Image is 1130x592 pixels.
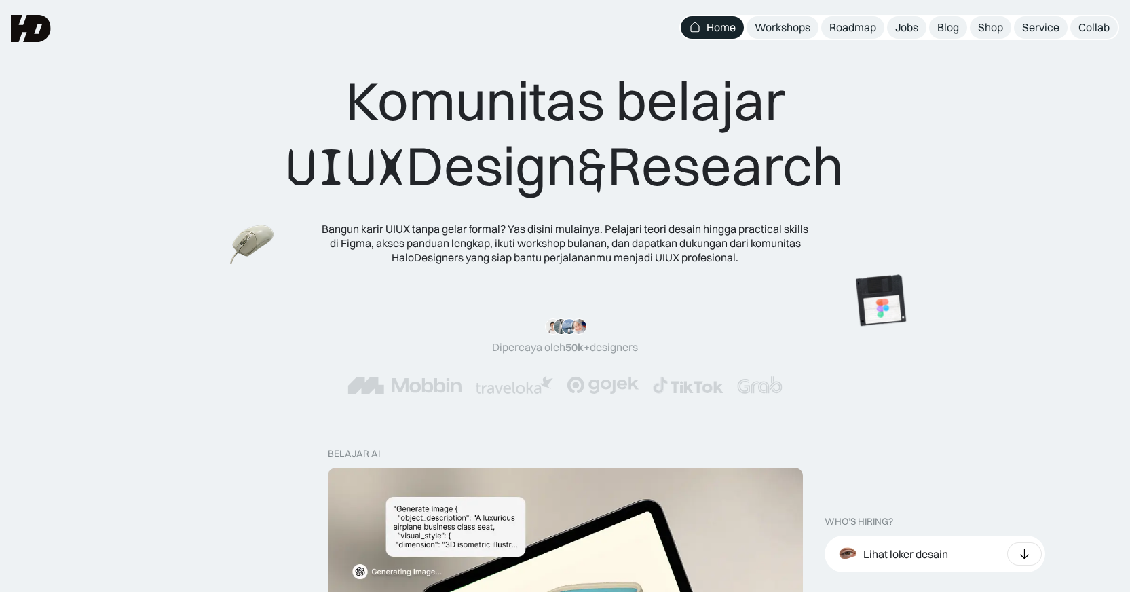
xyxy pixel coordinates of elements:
div: Workshops [755,20,810,35]
div: Jobs [895,20,918,35]
div: Lihat loker desain [863,547,948,561]
div: Blog [937,20,959,35]
div: Dipercaya oleh designers [492,340,638,354]
div: Shop [978,20,1003,35]
a: Service [1014,16,1068,39]
a: Workshops [747,16,818,39]
div: Roadmap [829,20,876,35]
a: Jobs [887,16,926,39]
a: Shop [970,16,1011,39]
span: & [578,135,607,200]
a: Blog [929,16,967,39]
a: Roadmap [821,16,884,39]
div: belajar ai [328,448,380,460]
a: Home [681,16,744,39]
div: Collab [1078,20,1110,35]
div: WHO’S HIRING? [825,516,893,528]
div: Home [707,20,736,35]
span: 50k+ [565,340,590,354]
div: Komunitas belajar Design Research [286,68,844,200]
a: Collab [1070,16,1118,39]
div: Service [1022,20,1059,35]
div: Bangun karir UIUX tanpa gelar formal? Yas disini mulainya. Pelajari teori desain hingga practical... [321,222,810,264]
span: UIUX [286,135,406,200]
